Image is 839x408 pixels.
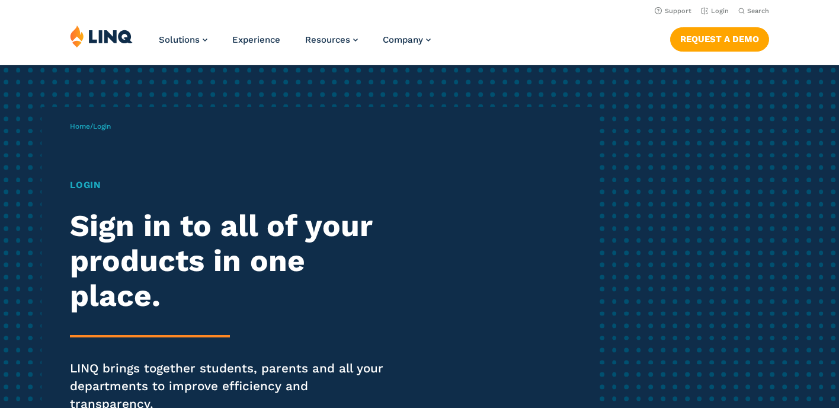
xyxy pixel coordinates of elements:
[93,122,111,130] span: Login
[747,7,769,15] span: Search
[670,27,769,51] a: Request a Demo
[70,25,133,47] img: LINQ | K‑12 Software
[159,34,200,45] span: Solutions
[70,122,90,130] a: Home
[70,208,393,313] h2: Sign in to all of your products in one place.
[232,34,280,45] a: Experience
[159,34,207,45] a: Solutions
[305,34,358,45] a: Resources
[383,34,423,45] span: Company
[70,122,111,130] span: /
[70,178,393,192] h1: Login
[738,7,769,15] button: Open Search Bar
[670,25,769,51] nav: Button Navigation
[701,7,729,15] a: Login
[159,25,431,64] nav: Primary Navigation
[655,7,691,15] a: Support
[305,34,350,45] span: Resources
[383,34,431,45] a: Company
